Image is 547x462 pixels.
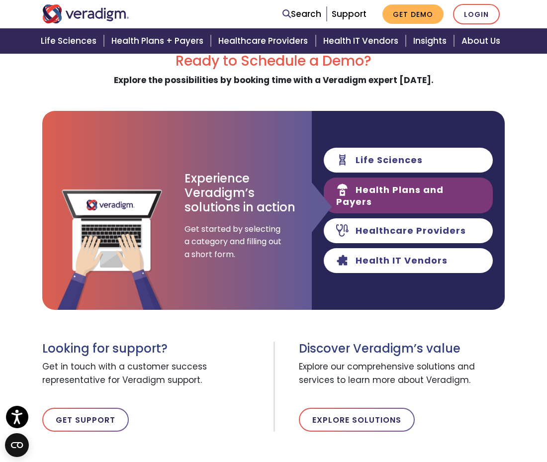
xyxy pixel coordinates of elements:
[42,408,129,432] a: Get Support
[42,4,129,23] img: Veradigm logo
[42,53,505,70] h2: Ready to Schedule a Demo?
[456,28,512,54] a: About Us
[42,342,266,356] h3: Looking for support?
[184,223,284,261] span: Get started by selecting a category and filling out a short form.
[299,342,505,356] h3: Discover Veradigm’s value
[282,7,321,21] a: Search
[382,4,444,24] a: Get Demo
[184,172,296,214] h3: Experience Veradigm’s solutions in action
[114,74,434,86] strong: Explore the possibilities by booking time with a Veradigm expert [DATE].
[5,433,29,457] button: Open CMP widget
[212,28,317,54] a: Healthcare Providers
[299,356,505,392] span: Explore our comprehensive solutions and services to learn more about Veradigm.
[407,28,456,54] a: Insights
[42,356,266,392] span: Get in touch with a customer success representative for Veradigm support.
[35,28,105,54] a: Life Sciences
[317,28,407,54] a: Health IT Vendors
[453,4,500,24] a: Login
[299,408,415,432] a: Explore Solutions
[105,28,212,54] a: Health Plans + Payers
[332,8,366,20] a: Support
